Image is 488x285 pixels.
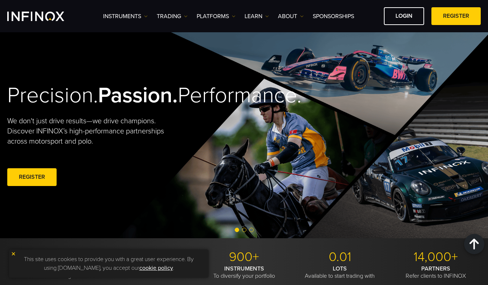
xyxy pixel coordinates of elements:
[295,249,385,265] p: 0.01
[7,168,57,186] a: REGISTER
[139,264,173,272] a: cookie policy
[431,7,481,25] a: REGISTER
[199,265,289,280] p: To diversify your portfolio
[7,12,81,21] a: INFINOX Logo
[390,249,481,265] p: 14,000+
[235,228,239,232] span: Go to slide 1
[197,12,235,21] a: PLATFORMS
[313,12,354,21] a: SPONSORSHIPS
[249,228,254,232] span: Go to slide 3
[11,251,16,256] img: yellow close icon
[199,249,289,265] p: 900+
[384,7,424,25] a: LOGIN
[7,265,98,280] p: With modern trading tools
[13,253,205,274] p: This site uses cookies to provide you with a great user experience. By using [DOMAIN_NAME], you a...
[333,265,347,272] strong: LOTS
[98,82,178,108] strong: Passion.
[103,12,148,21] a: Instruments
[224,265,264,272] strong: INSTRUMENTS
[295,265,385,280] p: Available to start trading with
[157,12,188,21] a: TRADING
[242,228,246,232] span: Go to slide 2
[390,265,481,280] p: Refer clients to INFINOX
[278,12,304,21] a: ABOUT
[7,116,178,146] p: We don't just drive results—we drive champions. Discover INFINOX’s high-performance partnerships ...
[7,249,98,265] p: MT4/5
[421,265,450,272] strong: PARTNERS
[245,12,269,21] a: Learn
[7,82,220,109] h2: Precision. Performance.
